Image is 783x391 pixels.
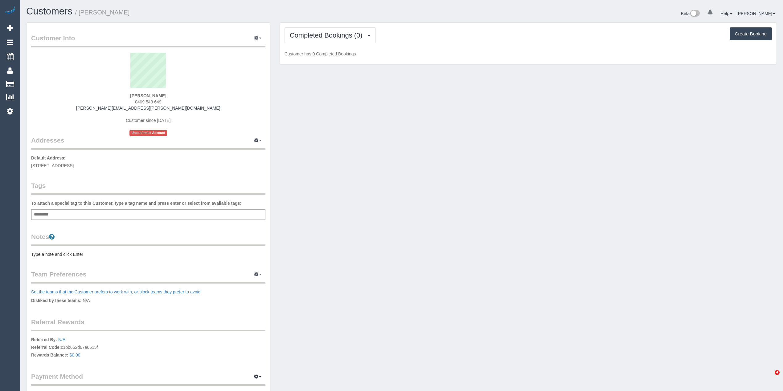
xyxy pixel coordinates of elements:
[730,27,772,40] button: Create Booking
[58,337,65,342] a: N/A
[31,337,57,343] label: Referred By:
[31,251,265,257] pre: Type a note and click Enter
[690,10,700,18] img: New interface
[737,11,775,16] a: [PERSON_NAME]
[31,155,66,161] label: Default Address:
[83,298,90,303] span: N/A
[31,181,265,195] legend: Tags
[31,289,200,294] a: Set the teams that the Customer prefers to work with, or block teams they prefer to avoid
[31,34,265,47] legend: Customer Info
[4,6,16,15] img: Automaid Logo
[31,200,241,206] label: To attach a special tag to this Customer, type a tag name and press enter or select from availabl...
[681,11,700,16] a: Beta
[720,11,732,16] a: Help
[285,51,772,57] p: Customer has 0 Completed Bookings
[775,370,780,375] span: 4
[31,337,265,360] p: c1bb662d67e6515f
[76,106,220,111] a: [PERSON_NAME][EMAIL_ADDRESS][PERSON_NAME][DOMAIN_NAME]
[130,93,166,98] strong: [PERSON_NAME]
[126,118,170,123] span: Customer since [DATE]
[762,370,777,385] iframe: Intercom live chat
[26,6,72,17] a: Customers
[290,31,366,39] span: Completed Bookings (0)
[31,163,74,168] span: [STREET_ADDRESS]
[31,352,68,358] label: Rewards Balance:
[31,317,265,331] legend: Referral Rewards
[129,130,167,135] span: Unconfirmed Account
[75,9,130,16] small: / [PERSON_NAME]
[31,232,265,246] legend: Notes
[31,372,265,386] legend: Payment Method
[285,27,376,43] button: Completed Bookings (0)
[31,270,265,284] legend: Team Preferences
[135,99,162,104] span: 0409 543 649
[31,297,81,304] label: Disliked by these teams:
[70,353,80,357] a: $0.00
[31,344,61,350] label: Referral Code:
